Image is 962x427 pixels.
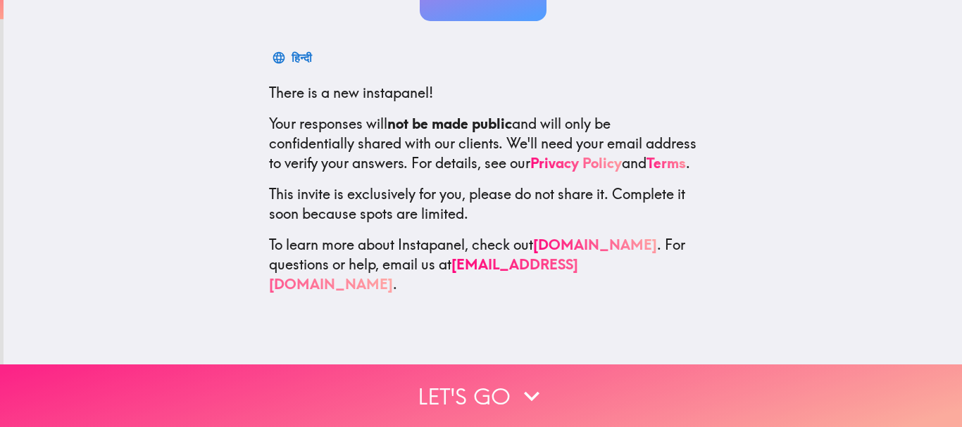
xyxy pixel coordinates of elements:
[269,114,697,173] p: Your responses will and will only be confidentially shared with our clients. We'll need your emai...
[387,115,512,132] b: not be made public
[292,48,312,68] div: हिन्दी
[269,44,318,72] button: हिन्दी
[530,154,622,172] a: Privacy Policy
[533,236,657,253] a: [DOMAIN_NAME]
[646,154,686,172] a: Terms
[269,235,697,294] p: To learn more about Instapanel, check out . For questions or help, email us at .
[269,255,578,293] a: [EMAIL_ADDRESS][DOMAIN_NAME]
[269,84,433,101] span: There is a new instapanel!
[269,184,697,224] p: This invite is exclusively for you, please do not share it. Complete it soon because spots are li...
